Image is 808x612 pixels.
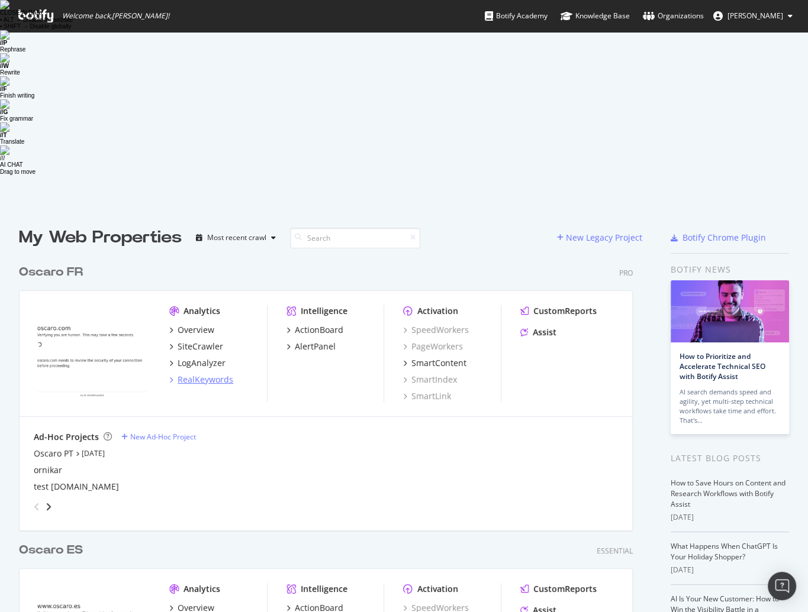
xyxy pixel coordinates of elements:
[301,305,347,317] div: Intelligence
[533,326,556,338] div: Assist
[34,431,99,443] div: Ad-Hoc Projects
[520,326,556,338] a: Assist
[417,583,458,595] div: Activation
[301,583,347,595] div: Intelligence
[169,357,226,369] a: LogAnalyzer
[403,374,457,386] a: SmartIndex
[178,341,223,352] div: SiteCrawler
[417,305,458,317] div: Activation
[34,481,119,493] a: test [DOMAIN_NAME]
[184,305,220,317] div: Analytics
[295,341,336,352] div: AlertPanel
[207,234,266,241] div: Most recent crawl
[671,512,789,523] div: [DATE]
[169,324,214,336] a: Overview
[671,452,789,465] div: Latest Blog Posts
[557,232,642,242] a: New Legacy Project
[19,264,88,281] a: Oscaro FR
[597,546,633,556] div: Essential
[671,263,789,276] div: Botify news
[184,583,220,595] div: Analytics
[680,351,765,381] a: How to Prioritize and Accelerate Technical SEO with Botify Assist
[680,387,780,425] div: AI search demands speed and agility, yet multi-step technical workflows take time and effort. Tha...
[34,305,150,399] img: Oscaro.com
[191,228,281,247] button: Most recent crawl
[403,324,469,336] a: SpeedWorkers
[557,228,642,247] button: New Legacy Project
[520,583,597,595] a: CustomReports
[671,541,778,562] a: What Happens When ChatGPT Is Your Holiday Shopper?
[130,432,196,442] div: New Ad-Hoc Project
[403,357,466,369] a: SmartContent
[178,357,226,369] div: LogAnalyzer
[29,497,44,516] div: angle-left
[403,390,451,402] a: SmartLink
[671,280,789,342] img: How to Prioritize and Accelerate Technical SEO with Botify Assist
[286,324,343,336] a: ActionBoard
[671,232,766,244] a: Botify Chrome Plugin
[295,324,343,336] div: ActionBoard
[683,232,766,244] div: Botify Chrome Plugin
[671,478,786,509] a: How to Save Hours on Content and Research Workflows with Botify Assist
[19,542,88,559] a: Oscaro ES
[533,583,597,595] div: CustomReports
[178,324,214,336] div: Overview
[82,448,105,458] a: [DATE]
[768,572,796,600] div: Open Intercom Messenger
[169,341,223,352] a: SiteCrawler
[169,374,233,386] a: RealKeywords
[533,305,597,317] div: CustomReports
[619,268,633,278] div: Pro
[19,264,83,281] div: Oscaro FR
[178,374,233,386] div: RealKeywords
[520,305,597,317] a: CustomReports
[290,228,420,248] input: Search
[566,232,642,244] div: New Legacy Project
[19,226,182,250] div: My Web Properties
[671,565,789,575] div: [DATE]
[403,341,463,352] a: PageWorkers
[121,432,196,442] a: New Ad-Hoc Project
[34,448,73,459] a: Oscaro PT
[19,542,83,559] div: Oscaro ES
[34,464,62,476] a: ornikar
[411,357,466,369] div: SmartContent
[44,501,53,513] div: angle-right
[286,341,336,352] a: AlertPanel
